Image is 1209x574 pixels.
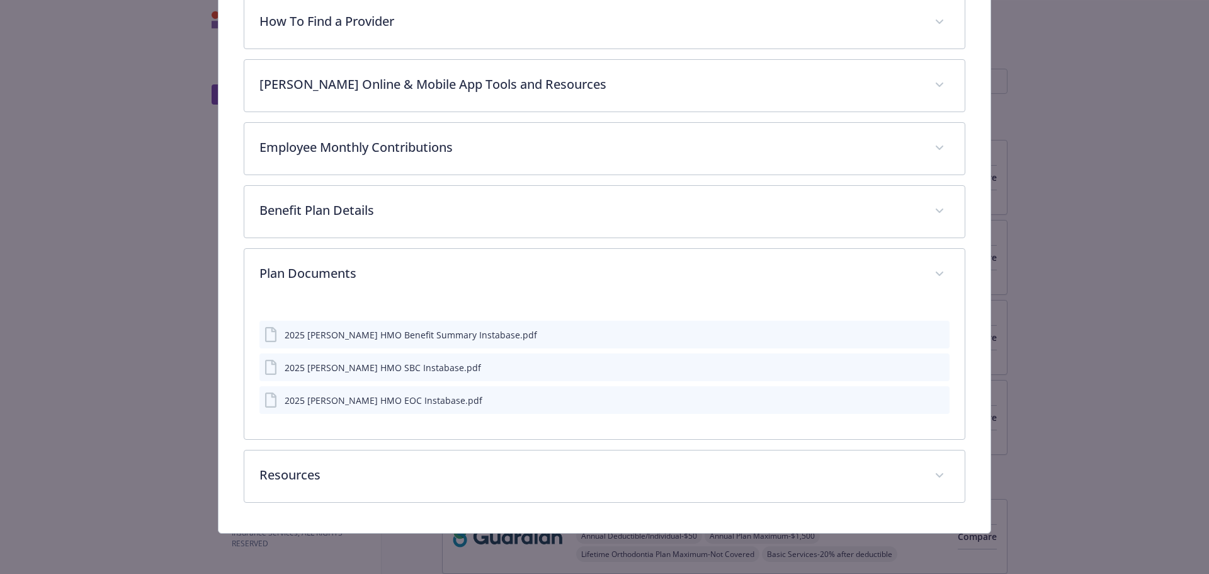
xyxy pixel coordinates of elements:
div: Employee Monthly Contributions [244,123,965,175]
p: Benefit Plan Details [259,201,920,220]
div: 2025 [PERSON_NAME] HMO EOC Instabase.pdf [285,394,482,407]
div: 2025 [PERSON_NAME] HMO Benefit Summary Instabase.pdf [285,328,537,342]
button: preview file [933,394,945,407]
p: How To Find a Provider [259,12,920,31]
button: preview file [933,361,945,374]
div: [PERSON_NAME] Online & Mobile App Tools and Resources [244,60,965,112]
div: Plan Documents [244,301,965,439]
div: Benefit Plan Details [244,186,965,238]
button: download file [913,394,923,407]
div: Resources [244,451,965,502]
div: Plan Documents [244,249,965,301]
p: Plan Documents [259,264,920,283]
button: download file [913,361,923,374]
button: preview file [933,328,945,342]
p: Employee Monthly Contributions [259,138,920,157]
button: download file [913,328,923,342]
p: [PERSON_NAME] Online & Mobile App Tools and Resources [259,75,920,94]
p: Resources [259,466,920,485]
div: 2025 [PERSON_NAME] HMO SBC Instabase.pdf [285,361,481,374]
